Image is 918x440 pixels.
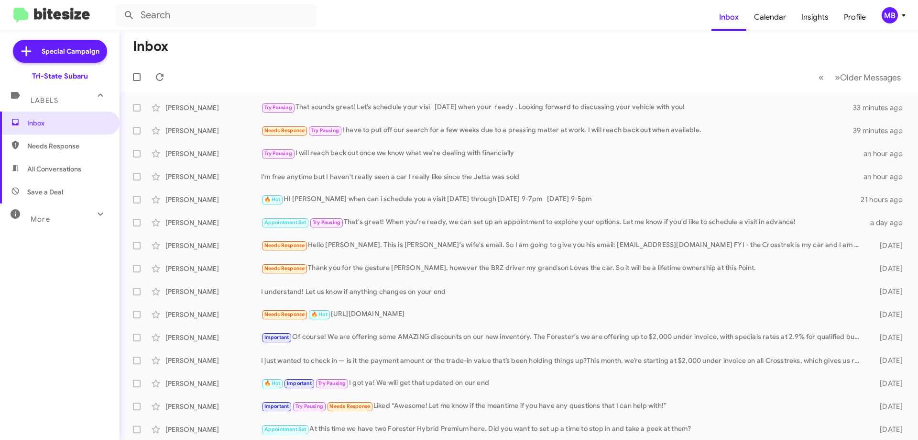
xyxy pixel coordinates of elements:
a: Special Campaign [13,40,107,63]
div: Of course! We are offering some AMAZING discounts on our new inventory. The Forester's we are off... [261,332,864,343]
nav: Page navigation example [813,68,907,87]
div: Thank you for the gesture [PERSON_NAME], however the BRZ driver my grandson Loves the car. So it ... [261,263,864,274]
span: Needs Response [264,242,305,248]
div: I have to put off our search for a few weeks due to a pressing matter at work. I will reach back ... [261,125,853,136]
div: [DATE] [864,425,910,434]
div: [DATE] [864,356,910,365]
div: [PERSON_NAME] [165,264,261,273]
a: Insights [794,3,836,31]
div: [PERSON_NAME] [165,402,261,411]
span: 🔥 Hot [264,196,281,203]
div: Tri-State Subaru [32,71,88,81]
input: Search [116,4,317,27]
div: That's great! When you're ready, we can set up an appointment to explore your options. Let me kno... [261,217,864,228]
div: [PERSON_NAME] [165,149,261,158]
div: Liked “Awesome! Let me know if the meantime if you have any questions that I can help with!” [261,401,864,412]
span: Inbox [27,118,109,128]
div: [DATE] [864,402,910,411]
div: [PERSON_NAME] [165,379,261,388]
button: MB [874,7,907,23]
span: All Conversations [27,164,81,174]
span: Needs Response [264,127,305,134]
div: an hour ago [863,172,910,181]
div: I understand! Let us know if anything changes on your end [261,287,864,296]
div: [DATE] [864,287,910,296]
div: [PERSON_NAME] [165,333,261,342]
div: [PERSON_NAME] [165,356,261,365]
div: [DATE] [864,379,910,388]
div: [PERSON_NAME] [165,103,261,113]
span: » [835,71,840,83]
div: I will reach back out once we know what we're dealing with financially [261,148,863,159]
div: [PERSON_NAME] [165,241,261,250]
a: Profile [836,3,874,31]
span: Important [287,380,312,386]
span: Try Pausing [264,104,292,111]
span: Try Pausing [295,403,323,409]
span: « [819,71,824,83]
span: Save a Deal [27,187,63,197]
span: Appointment Set [264,219,306,226]
div: [DATE] [864,333,910,342]
span: Try Pausing [264,150,292,157]
span: Needs Response [264,311,305,317]
a: Inbox [711,3,746,31]
span: Special Campaign [42,46,99,56]
div: [URL][DOMAIN_NAME] [261,309,864,320]
span: Needs Response [264,265,305,271]
div: MB [882,7,898,23]
span: Needs Response [27,141,109,151]
div: [DATE] [864,241,910,250]
div: [PERSON_NAME] [165,287,261,296]
span: Try Pausing [311,127,339,134]
span: Needs Response [329,403,370,409]
div: I just wanted to check in — is it the payment amount or the trade-in value that’s been holding th... [261,356,864,365]
span: 🔥 Hot [264,380,281,386]
div: [DATE] [864,264,910,273]
div: a day ago [864,218,910,227]
span: Try Pausing [318,380,346,386]
div: [PERSON_NAME] [165,310,261,319]
span: 🔥 Hot [311,311,328,317]
h1: Inbox [133,39,168,54]
div: [PERSON_NAME] [165,195,261,204]
span: Older Messages [840,72,901,83]
span: Important [264,403,289,409]
a: Calendar [746,3,794,31]
span: More [31,215,50,224]
span: Appointment Set [264,426,306,432]
div: [PERSON_NAME] [165,126,261,135]
div: 33 minutes ago [853,103,910,113]
div: I got ya! We will get that updated on our end [261,378,864,389]
div: Hello [PERSON_NAME]. This is [PERSON_NAME]'s wife's email. So I am going to give you his email: [... [261,240,864,251]
div: [PERSON_NAME] [165,218,261,227]
div: 39 minutes ago [853,126,910,135]
span: Important [264,334,289,340]
div: HI [PERSON_NAME] when can i schedule you a visit [DATE] through [DATE] 9-7pm [DATE] 9-5pm [261,194,861,205]
div: That sounds great! Let’s schedule your visi [DATE] when your ready . Looking forward to discussin... [261,102,853,113]
button: Previous [813,68,830,87]
div: [PERSON_NAME] [165,172,261,181]
div: 21 hours ago [861,195,910,204]
div: I'm free anytime but I haven't really seen a car I really like since the Jetta was sold [261,172,863,181]
div: At this time we have two Forester Hybrid Premium here. Did you want to set up a time to stop in a... [261,424,864,435]
span: Labels [31,96,58,105]
div: [PERSON_NAME] [165,425,261,434]
div: [DATE] [864,310,910,319]
div: an hour ago [863,149,910,158]
span: Try Pausing [313,219,340,226]
button: Next [829,68,907,87]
